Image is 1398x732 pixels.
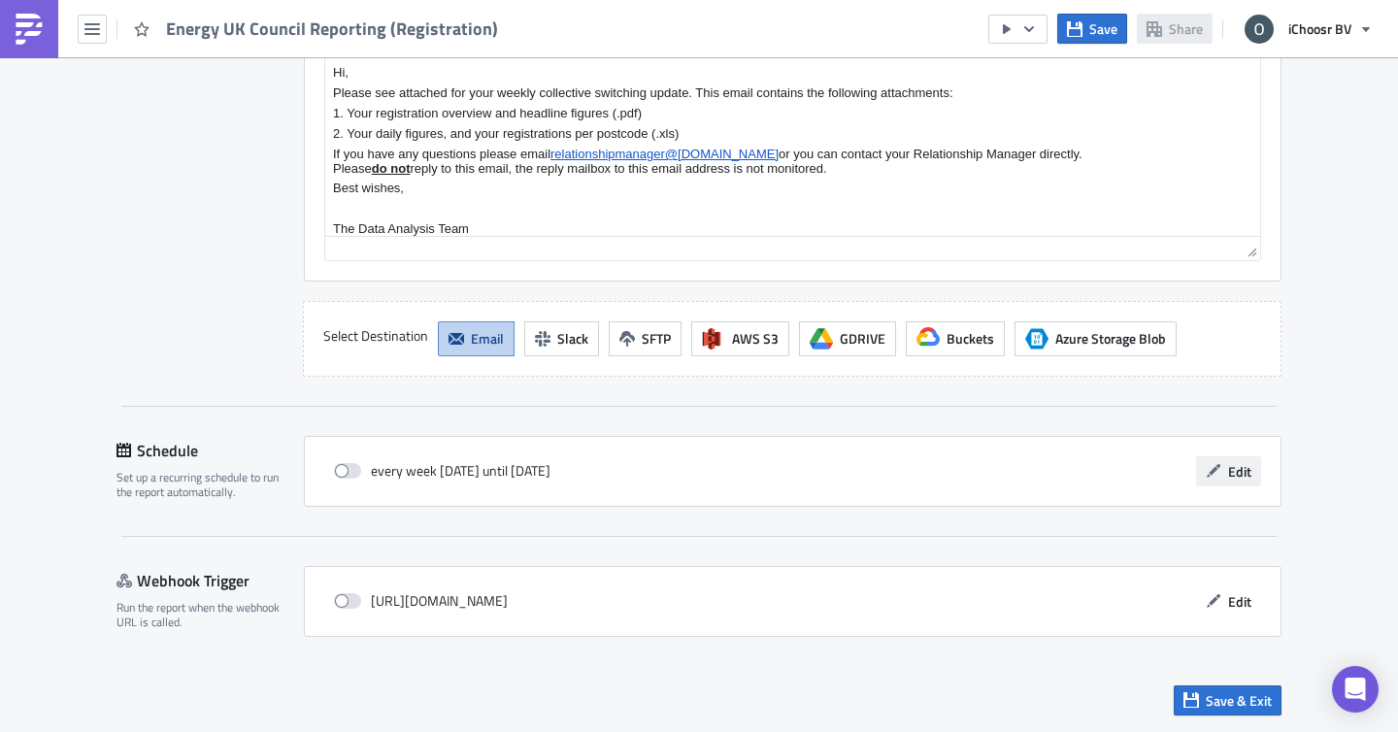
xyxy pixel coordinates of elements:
button: Email [438,321,515,356]
button: iChoosr BV [1233,8,1383,50]
button: Share [1137,14,1213,44]
p: Hi, [8,8,927,22]
button: GDRIVE [799,321,896,356]
div: [URL][DOMAIN_NAME] [334,586,508,616]
p: 2. Your daily figures, and your registrations per postcode (.xls) [8,69,927,83]
span: Buckets [947,328,994,349]
span: Azure Storage Blob [1055,328,1166,349]
span: or you can contact your Relationship Manager directly. [225,89,757,104]
img: PushMetrics [14,14,45,45]
span: SFTP [642,328,671,349]
body: Rich Text Area. Press ALT-0 for help. [8,8,927,259]
span: AWS S3 [732,328,779,349]
p: Please see attached for your weekly collective switching update. This email contains the followin... [8,28,927,43]
span: Energy UK Council Reporting (Registration) [166,17,500,40]
div: If you have any questions please email [8,89,927,104]
label: Select Destination [323,321,428,350]
div: Please reply to this email, the reply mailbox to this email address is not monitored. [8,104,927,118]
button: Azure Storage BlobAzure Storage Blob [1015,321,1177,356]
div: Resize [1240,237,1260,260]
a: relationshipmanager@[DOMAIN_NAME] [225,89,453,104]
span: Save [1089,18,1117,39]
iframe: Rich Text Area [325,57,1260,236]
button: Buckets [906,321,1005,356]
div: Schedule [116,436,304,465]
u: do not [47,104,85,118]
span: Edit [1228,591,1251,612]
img: Avatar [1243,13,1276,46]
div: Open Intercom Messenger [1332,666,1379,713]
button: SFTP [609,321,682,356]
button: Edit [1196,456,1261,486]
button: AWS S3 [691,321,789,356]
p: The Data Analysis Team [8,164,927,179]
div: Webhook Trigger [116,566,304,595]
div: every week [DATE] until [DATE] [334,456,550,485]
span: Save & Exit [1206,690,1272,711]
span: Slack [557,328,588,349]
button: Save [1057,14,1127,44]
span: Azure Storage Blob [1025,327,1048,350]
span: Share [1169,18,1203,39]
button: Slack [524,321,599,356]
span: Email [471,328,504,349]
div: Set up a recurring schedule to run the report automatically. [116,470,291,500]
p: Best wishes, [8,123,927,138]
span: Edit [1228,461,1251,482]
button: Edit [1196,586,1261,616]
p: 1. Your registration overview and headline figures (.pdf) [8,49,927,63]
span: iChoosr BV [1288,18,1351,39]
span: GDRIVE [840,328,885,349]
div: Run the report when the webhook URL is called. [116,600,291,630]
button: Save & Exit [1174,685,1281,715]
